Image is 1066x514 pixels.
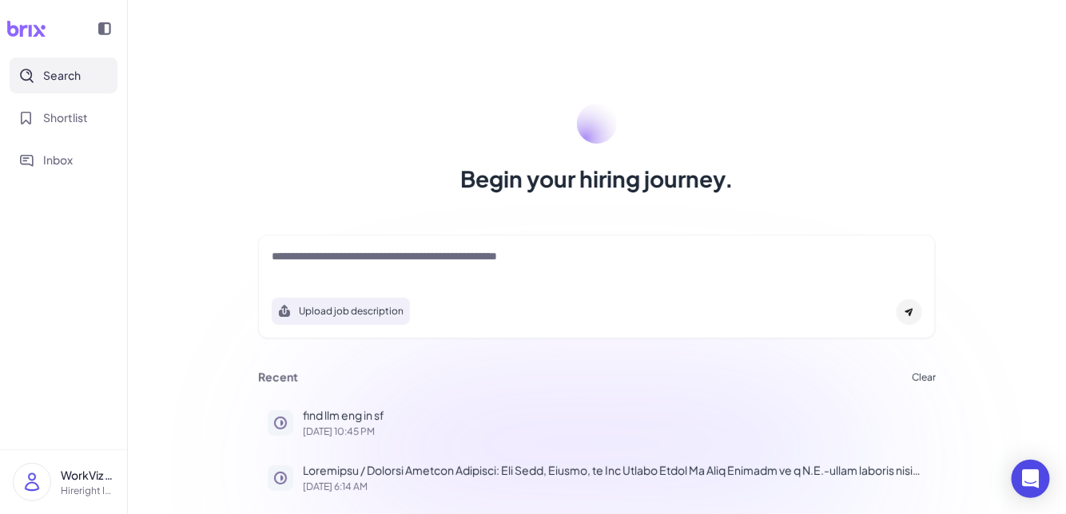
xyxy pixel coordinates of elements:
h3: Recent [258,370,298,385]
span: Inbox [43,152,73,168]
img: user_logo.png [14,464,50,500]
button: Search [10,57,117,93]
button: Loremipsu / Dolorsi Ametcon Adipisci: Eli Sedd, Eiusmo, te Inc Utlabo Etdol Ma Aliq Enimadm ve q ... [258,453,936,501]
span: Search [43,67,81,84]
span: Shortlist [43,109,88,126]
button: Inbox [10,142,117,178]
button: find llm eng in sf[DATE] 10:45 PM [258,397,936,446]
button: Shortlist [10,100,117,136]
p: [DATE] 6:14 AM [303,482,926,492]
button: Clear [912,373,936,382]
p: Hireright Inc. [61,484,114,498]
p: [DATE] 10:45 PM [303,427,926,437]
button: Search using job description [272,298,410,325]
p: find llm eng in sf [303,407,926,424]
p: Loremipsu / Dolorsi Ametcon Adipisci: Eli Sedd, Eiusmo, te Inc Utlabo Etdol Ma Aliq Enimadm ve q ... [303,462,926,479]
div: Open Intercom Messenger [1012,460,1050,498]
p: WorkViz Team [61,467,114,484]
h1: Begin your hiring journey. [460,163,734,195]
